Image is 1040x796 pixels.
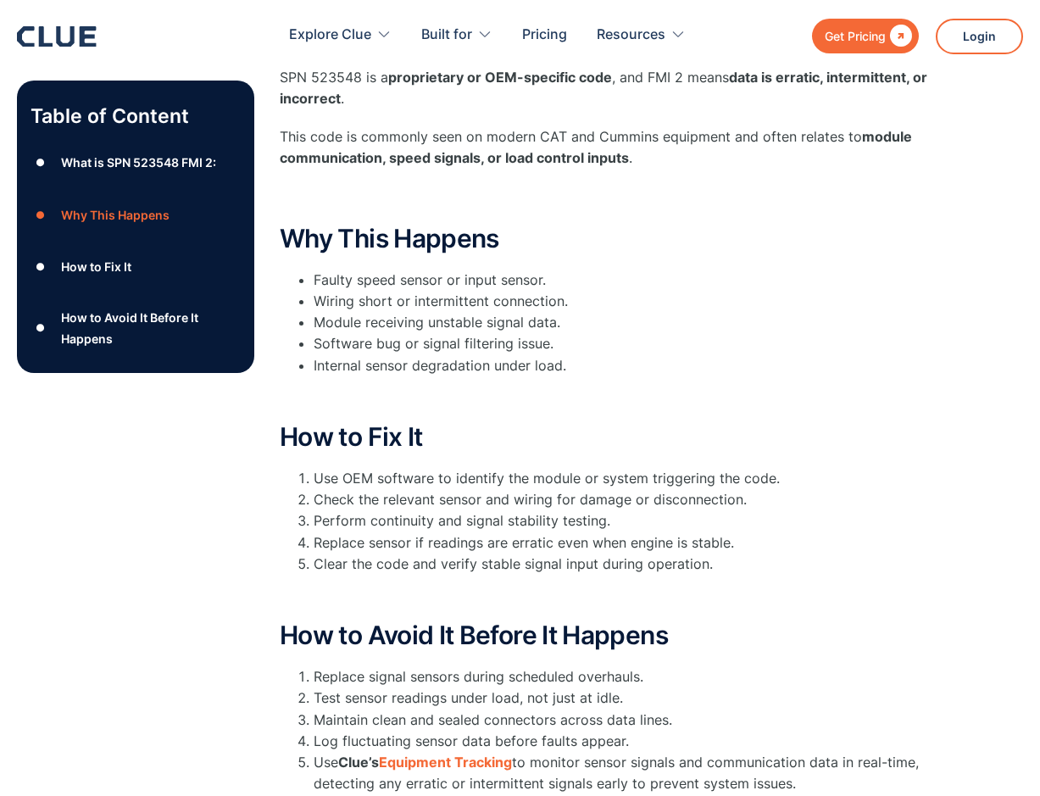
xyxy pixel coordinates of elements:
div: Why This Happens [61,204,170,225]
li: Log fluctuating sensor data before faults appear. [314,731,958,752]
li: Use OEM software to identify the module or system triggering the code. [314,468,958,489]
li: Clear the code and verify stable signal input during operation. [314,554,958,575]
div: What is SPN 523548 FMI 2: [61,152,216,173]
a: ●Why This Happens [31,203,241,228]
p: ‍ [280,583,958,604]
div: ● [31,150,51,175]
li: Software bug or signal filtering issue. [314,333,958,354]
a: Login [936,19,1023,54]
div: Get Pricing [825,25,886,47]
h2: How to Avoid It Before It Happens [280,621,958,649]
div: ● [31,203,51,228]
div: Resources [597,8,686,62]
div: Built for [421,8,472,62]
li: Maintain clean and sealed connectors across data lines. [314,710,958,731]
li: Test sensor readings under load, not just at idle. [314,687,958,709]
h2: How to Fix It [280,423,958,451]
a: ●How to Fix It [31,254,241,280]
li: Replace signal sensors during scheduled overhauls. [314,666,958,687]
li: Faulty speed sensor or input sensor. [314,270,958,291]
a: ●How to Avoid It Before It Happens [31,307,241,349]
strong: data is erratic, intermittent, or incorrect [280,69,927,107]
div: Explore Clue [289,8,371,62]
div: Resources [597,8,665,62]
li: Internal sensor degradation under load. [314,355,958,376]
h2: Why This Happens [280,225,958,253]
a: Pricing [522,8,567,62]
div: How to Avoid It Before It Happens [61,307,241,349]
a: Equipment Tracking [379,754,512,771]
div: ● [31,254,51,280]
a: Get Pricing [812,19,919,53]
li: Wiring short or intermittent connection. [314,291,958,312]
strong: proprietary or OEM-specific code [388,69,612,86]
li: Replace sensor if readings are erratic even when engine is stable. [314,532,958,554]
div: Built for [421,8,492,62]
li: Check the relevant sensor and wiring for damage or disconnection. [314,489,958,510]
p: SPN 523548 is a , and FMI 2 means . [280,67,958,109]
div: ● [31,315,51,341]
strong: Clue’s [338,754,379,771]
p: Table of Content [31,103,241,130]
p: This code is commonly seen on modern CAT and Cummins equipment and often relates to . [280,126,958,169]
div: How to Fix It [61,257,131,278]
div:  [886,25,912,47]
li: Use to monitor sensor signals and communication data in real-time, detecting any erratic or inter... [314,752,958,794]
li: Module receiving unstable signal data. [314,312,958,333]
p: ‍ [280,385,958,406]
a: ●What is SPN 523548 FMI 2: [31,150,241,175]
li: Perform continuity and signal stability testing. [314,510,958,532]
div: Explore Clue [289,8,392,62]
p: ‍ [280,186,958,208]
